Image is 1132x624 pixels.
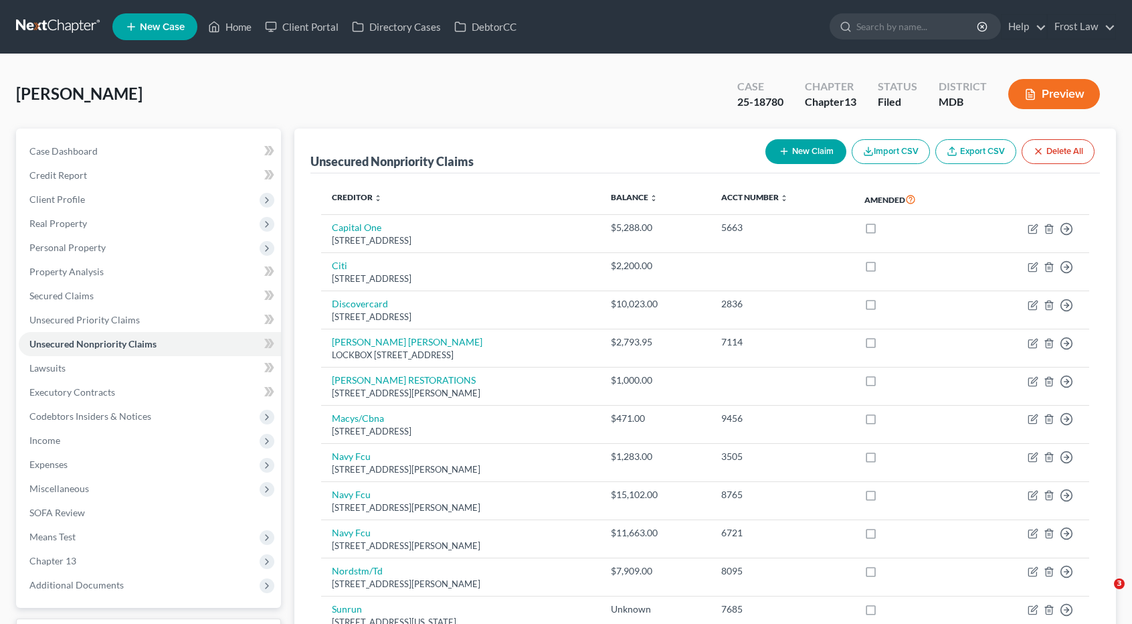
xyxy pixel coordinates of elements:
a: [PERSON_NAME] [PERSON_NAME] [332,336,482,347]
span: Means Test [29,531,76,542]
div: $10,023.00 [611,297,700,311]
div: 7685 [721,603,843,616]
div: [STREET_ADDRESS] [332,272,589,285]
span: Income [29,435,60,446]
div: [STREET_ADDRESS] [332,311,589,323]
a: Directory Cases [345,15,448,39]
button: Import CSV [852,139,930,164]
span: Expenses [29,459,68,470]
a: Property Analysis [19,260,281,284]
div: $1,283.00 [611,450,700,463]
div: [STREET_ADDRESS][PERSON_NAME] [332,501,589,514]
div: 6721 [721,526,843,540]
a: SOFA Review [19,501,281,525]
div: 5663 [721,221,843,234]
a: Sunrun [332,603,362,615]
a: Lawsuits [19,356,281,380]
div: [STREET_ADDRESS][PERSON_NAME] [332,578,589,591]
a: Frost Law [1048,15,1115,39]
div: 8765 [721,488,843,501]
div: Case [737,79,783,94]
div: Filed [878,94,917,110]
a: Nordstm/Td [332,565,383,576]
div: $5,288.00 [611,221,700,234]
div: 2836 [721,297,843,311]
a: Case Dashboard [19,139,281,163]
span: Miscellaneous [29,483,89,494]
a: Capital One [332,222,381,233]
span: 13 [844,95,856,108]
div: $11,663.00 [611,526,700,540]
span: SOFA Review [29,507,85,518]
a: DebtorCC [448,15,523,39]
span: Secured Claims [29,290,94,301]
div: [STREET_ADDRESS] [332,234,589,247]
div: $2,793.95 [611,335,700,349]
div: $2,200.00 [611,259,700,272]
div: Chapter [805,79,856,94]
div: Status [878,79,917,94]
span: New Case [140,22,185,32]
a: Help [1002,15,1046,39]
a: Discovercard [332,298,388,309]
span: Executory Contracts [29,386,115,398]
a: Unsecured Nonpriority Claims [19,332,281,356]
div: 25-18780 [737,94,783,110]
span: Unsecured Priority Claims [29,314,140,325]
span: Unsecured Nonpriority Claims [29,338,157,349]
div: Unsecured Nonpriority Claims [310,153,474,169]
a: Credit Report [19,163,281,187]
a: Home [201,15,258,39]
div: 3505 [721,450,843,463]
span: 3 [1114,578,1125,589]
div: Chapter [805,94,856,110]
div: [STREET_ADDRESS] [332,425,589,438]
span: [PERSON_NAME] [16,84,143,103]
span: Credit Report [29,169,87,181]
a: [PERSON_NAME] RESTORATIONS [332,374,476,386]
a: Unsecured Priority Claims [19,308,281,332]
span: Lawsuits [29,362,66,374]
i: unfold_more [780,194,788,202]
span: Real Property [29,218,87,229]
span: Codebtors Insiders & Notices [29,410,151,422]
a: Creditor unfold_more [332,192,382,202]
div: 9456 [721,412,843,425]
a: Balance unfold_more [611,192,658,202]
div: $471.00 [611,412,700,425]
i: unfold_more [374,194,382,202]
span: Additional Documents [29,579,124,591]
div: [STREET_ADDRESS][PERSON_NAME] [332,463,589,476]
a: Macys/Cbna [332,412,384,424]
div: [STREET_ADDRESS][PERSON_NAME] [332,387,589,400]
input: Search by name... [856,14,979,39]
div: 8095 [721,564,843,578]
div: LOCKBOX [STREET_ADDRESS] [332,349,589,362]
i: unfold_more [650,194,658,202]
span: Client Profile [29,193,85,205]
a: Navy Fcu [332,489,371,500]
a: Client Portal [258,15,345,39]
div: $1,000.00 [611,374,700,387]
button: New Claim [765,139,846,164]
a: Navy Fcu [332,527,371,538]
div: 7114 [721,335,843,349]
div: Unknown [611,603,700,616]
a: Executory Contracts [19,380,281,404]
a: Citi [332,260,347,271]
button: Preview [1008,79,1100,109]
span: Property Analysis [29,266,104,277]
div: $15,102.00 [611,488,700,501]
th: Amended [854,184,972,215]
div: MDB [939,94,987,110]
div: [STREET_ADDRESS][PERSON_NAME] [332,540,589,552]
span: Case Dashboard [29,145,98,157]
div: District [939,79,987,94]
a: Secured Claims [19,284,281,308]
span: Chapter 13 [29,555,76,566]
a: Export CSV [935,139,1016,164]
a: Navy Fcu [332,451,371,462]
span: Personal Property [29,242,106,253]
a: Acct Number unfold_more [721,192,788,202]
button: Delete All [1022,139,1095,164]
